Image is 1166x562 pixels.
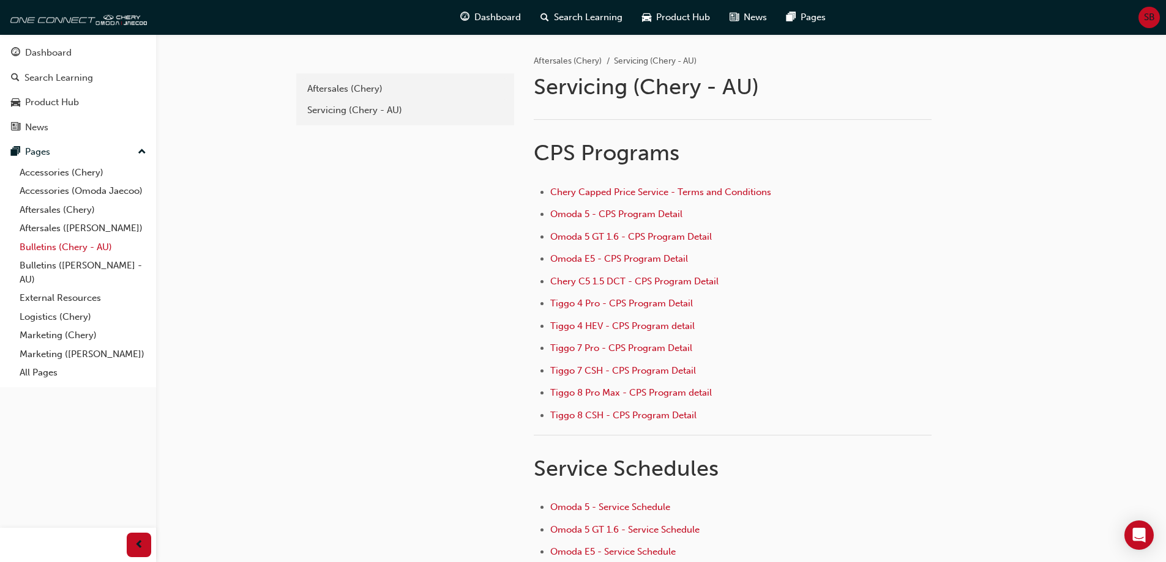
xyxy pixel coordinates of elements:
[15,238,151,257] a: Bulletins (Chery - AU)
[614,54,697,68] li: Servicing (Chery - AU)
[550,410,697,421] a: Tiggo 8 CSH - CPS Program Detail
[642,10,651,25] span: car-icon
[11,147,20,158] span: pages-icon
[5,141,151,163] button: Pages
[25,120,48,135] div: News
[550,501,670,512] a: Omoda 5 - Service Schedule
[460,10,469,25] span: guage-icon
[15,182,151,201] a: Accessories (Omoda Jaecoo)
[301,100,509,121] a: Servicing (Chery - AU)
[534,455,719,481] span: Service Schedules
[15,201,151,220] a: Aftersales (Chery)
[550,209,682,220] a: Omoda 5 - CPS Program Detail
[474,10,521,24] span: Dashboard
[25,46,72,60] div: Dashboard
[11,48,20,59] span: guage-icon
[6,5,147,29] img: oneconnect
[25,145,50,159] div: Pages
[307,82,503,96] div: Aftersales (Chery)
[554,10,622,24] span: Search Learning
[550,365,696,376] a: Tiggo 7 CSH - CPS Program Detail
[15,308,151,327] a: Logistics (Chery)
[550,253,688,264] a: Omoda E5 - CPS Program Detail
[1144,10,1155,24] span: SB
[5,67,151,89] a: Search Learning
[15,163,151,182] a: Accessories (Chery)
[550,298,693,309] a: Tiggo 4 Pro - CPS Program Detail
[632,5,720,30] a: car-iconProduct Hub
[550,231,712,242] a: Omoda 5 GT 1.6 - CPS Program Detail
[24,71,93,85] div: Search Learning
[450,5,531,30] a: guage-iconDashboard
[5,91,151,114] a: Product Hub
[744,10,767,24] span: News
[534,139,679,166] span: CPS Programs
[720,5,777,30] a: news-iconNews
[301,78,509,100] a: Aftersales (Chery)
[15,326,151,345] a: Marketing (Chery)
[307,103,503,117] div: Servicing (Chery - AU)
[15,363,151,382] a: All Pages
[550,546,676,557] a: Omoda E5 - Service Schedule
[15,256,151,289] a: Bulletins ([PERSON_NAME] - AU)
[1138,7,1160,28] button: SB
[5,116,151,139] a: News
[550,276,719,287] a: Chery C5 1.5 DCT - CPS Program Detail
[11,73,20,84] span: search-icon
[15,219,151,238] a: Aftersales ([PERSON_NAME])
[11,97,20,108] span: car-icon
[787,10,796,25] span: pages-icon
[777,5,835,30] a: pages-iconPages
[730,10,739,25] span: news-icon
[5,42,151,64] a: Dashboard
[15,345,151,364] a: Marketing ([PERSON_NAME])
[25,95,79,109] div: Product Hub
[15,289,151,308] a: External Resources
[11,122,20,133] span: news-icon
[656,10,710,24] span: Product Hub
[540,10,549,25] span: search-icon
[534,56,602,66] a: Aftersales (Chery)
[550,387,712,398] a: Tiggo 8 Pro Max - CPS Program detail
[531,5,632,30] a: search-iconSearch Learning
[550,524,700,535] a: Omoda 5 GT 1.6 - Service Schedule
[550,187,771,198] a: Chery Capped Price Service - Terms and Conditions
[138,144,146,160] span: up-icon
[801,10,826,24] span: Pages
[135,538,144,553] span: prev-icon
[550,342,692,353] a: Tiggo 7 Pro - CPS Program Detail
[550,320,695,331] a: Tiggo 4 HEV - CPS Program detail
[534,73,935,100] h1: Servicing (Chery - AU)
[5,39,151,141] button: DashboardSearch LearningProduct HubNews
[1124,520,1154,550] div: Open Intercom Messenger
